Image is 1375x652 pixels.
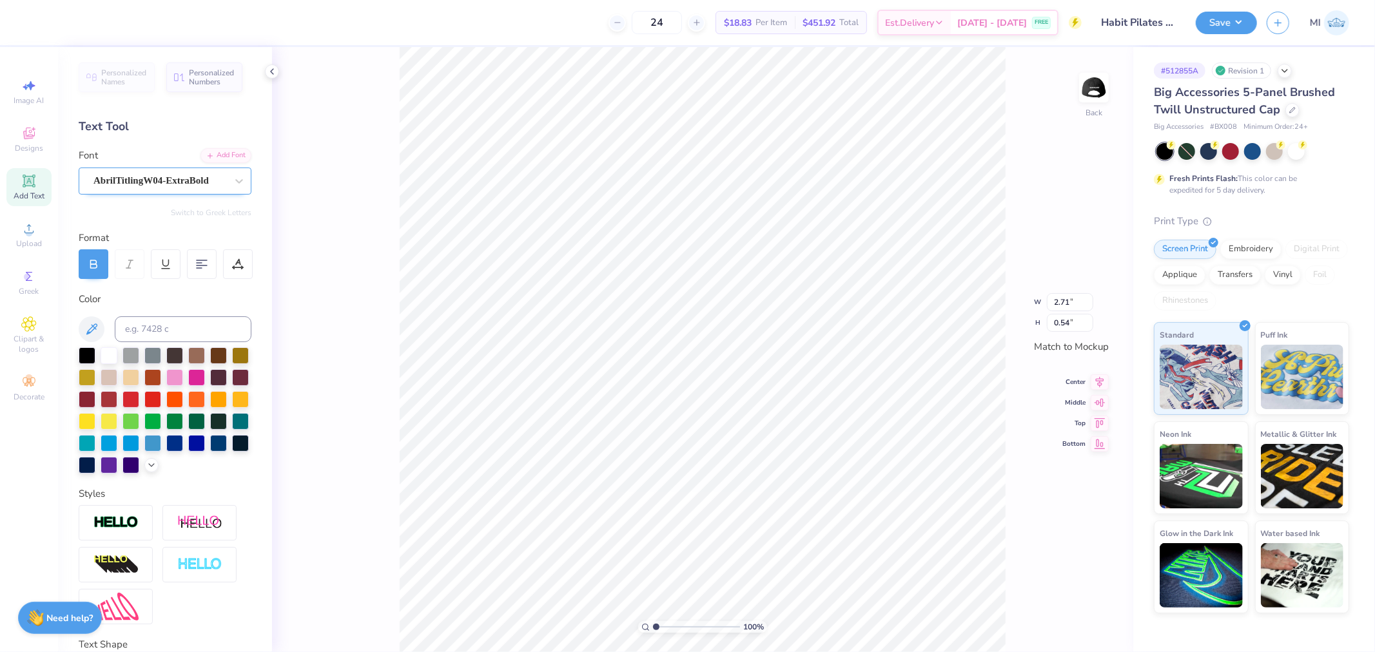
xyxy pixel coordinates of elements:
span: Big Accessories [1154,122,1204,133]
img: Free Distort [93,593,139,620]
img: 3d Illusion [93,555,139,575]
img: Stroke [93,515,139,530]
span: Designs [15,143,43,153]
span: $18.83 [724,16,752,30]
strong: Fresh Prints Flash: [1169,173,1238,184]
div: Embroidery [1220,240,1282,259]
img: Glow in the Dark Ink [1160,543,1243,608]
div: Styles [79,486,251,501]
div: Screen Print [1154,240,1216,259]
span: Image AI [14,95,44,106]
div: Vinyl [1265,265,1301,285]
div: Color [79,292,251,307]
span: Water based Ink [1261,526,1320,540]
span: Add Text [14,191,44,201]
strong: Need help? [47,612,93,624]
span: Middle [1062,398,1086,407]
span: Big Accessories 5-Panel Brushed Twill Unstructured Cap [1154,84,1335,117]
img: Shadow [177,515,222,531]
span: Bottom [1062,439,1086,448]
span: Total [839,16,859,30]
span: 100 % [743,621,764,633]
img: Water based Ink [1261,543,1344,608]
div: # 512855A [1154,62,1205,79]
img: Back [1081,75,1107,101]
span: [DATE] - [DATE] [957,16,1027,30]
div: Revision 1 [1212,62,1271,79]
span: FREE [1035,18,1048,27]
img: Metallic & Glitter Ink [1261,444,1344,508]
span: Upload [16,238,42,249]
span: Minimum Order: 24 + [1243,122,1308,133]
div: Print Type [1154,214,1349,229]
div: This color can be expedited for 5 day delivery. [1169,173,1328,196]
div: Foil [1305,265,1335,285]
div: Back [1086,107,1102,119]
span: Top [1062,419,1086,428]
div: Text Tool [79,118,251,135]
div: Digital Print [1285,240,1348,259]
div: Applique [1154,265,1205,285]
span: Est. Delivery [885,16,934,30]
span: MI [1310,15,1321,30]
input: Untitled Design [1091,10,1186,35]
div: Transfers [1209,265,1261,285]
span: Personalized Names [101,68,147,86]
span: Neon Ink [1160,427,1191,441]
div: Add Font [200,148,251,163]
button: Save [1196,12,1257,34]
input: e.g. 7428 c [115,316,251,342]
span: Per Item [756,16,787,30]
img: Neon Ink [1160,444,1243,508]
span: $451.92 [803,16,835,30]
label: Font [79,148,98,163]
span: Standard [1160,328,1194,341]
span: Center [1062,378,1086,387]
span: Glow in the Dark Ink [1160,526,1233,540]
span: # BX008 [1210,122,1237,133]
button: Switch to Greek Letters [171,207,251,218]
img: Negative Space [177,557,222,572]
span: Metallic & Glitter Ink [1261,427,1337,441]
input: – – [632,11,682,34]
span: Decorate [14,392,44,402]
span: Personalized Numbers [189,68,235,86]
span: Clipart & logos [6,334,52,354]
img: Ma. Isabella Adad [1324,10,1349,35]
span: Greek [19,286,39,296]
img: Puff Ink [1261,345,1344,409]
div: Format [79,231,253,245]
div: Rhinestones [1154,291,1216,311]
div: Text Shape [79,637,251,652]
img: Standard [1160,345,1243,409]
a: MI [1310,10,1349,35]
span: Puff Ink [1261,328,1288,341]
